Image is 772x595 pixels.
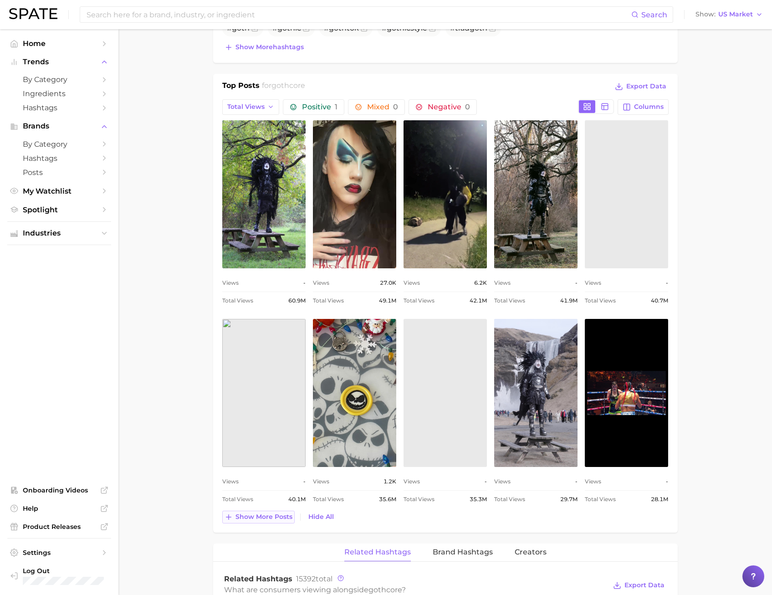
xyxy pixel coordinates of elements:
[7,119,111,133] button: Brands
[7,87,111,101] a: Ingredients
[23,103,96,112] span: Hashtags
[224,574,292,583] span: Related Hashtags
[303,277,306,288] span: -
[9,8,57,19] img: SPATE
[379,494,396,505] span: 35.6m
[494,494,525,505] span: Total Views
[288,494,306,505] span: 40.1m
[296,574,316,583] span: 15392
[23,75,96,84] span: by Category
[7,151,111,165] a: Hashtags
[626,82,666,90] span: Export Data
[560,494,578,505] span: 29.7m
[7,226,111,240] button: Industries
[7,546,111,559] a: Settings
[227,24,250,32] span: #goth
[23,39,96,48] span: Home
[651,494,668,505] span: 28.1m
[624,581,665,589] span: Export Data
[23,486,96,494] span: Onboarding Videos
[227,103,265,111] span: Total Views
[23,89,96,98] span: Ingredients
[23,523,96,531] span: Product Releases
[494,476,511,487] span: Views
[393,103,398,111] span: 0
[585,476,601,487] span: Views
[335,103,337,111] span: 1
[222,99,280,115] button: Total Views
[23,504,96,513] span: Help
[404,494,435,505] span: Total Views
[7,137,111,151] a: by Category
[7,483,111,497] a: Onboarding Videos
[262,80,305,94] h2: for
[494,277,511,288] span: Views
[380,277,396,288] span: 27.0k
[470,494,487,505] span: 35.3m
[465,103,470,111] span: 0
[303,476,306,487] span: -
[23,229,96,237] span: Industries
[86,7,631,22] input: Search here for a brand, industry, or ingredient
[474,277,487,288] span: 6.2k
[666,277,668,288] span: -
[651,295,668,306] span: 40.7m
[404,476,420,487] span: Views
[7,564,111,588] a: Log out. Currently logged in with e-mail jacob.demos@robertet.com.
[324,24,359,32] span: #gothtok
[308,513,334,521] span: Hide All
[585,494,616,505] span: Total Views
[613,80,668,93] button: Export Data
[7,101,111,115] a: Hashtags
[379,295,396,306] span: 49.1m
[23,549,96,557] span: Settings
[575,277,578,288] span: -
[344,548,411,556] span: Related Hashtags
[450,24,487,32] span: #tradgoth
[404,277,420,288] span: Views
[23,122,96,130] span: Brands
[313,476,329,487] span: Views
[222,80,260,94] h1: Top Posts
[313,494,344,505] span: Total Views
[222,511,295,523] button: Show more posts
[382,24,427,32] span: #gothicstyle
[515,548,547,556] span: Creators
[718,12,753,17] span: US Market
[585,277,601,288] span: Views
[560,295,578,306] span: 41.9m
[575,476,578,487] span: -
[313,277,329,288] span: Views
[494,295,525,306] span: Total Views
[641,10,667,19] span: Search
[695,12,716,17] span: Show
[302,103,337,111] span: Positive
[7,520,111,533] a: Product Releases
[222,277,239,288] span: Views
[634,103,664,111] span: Columns
[23,567,112,575] span: Log Out
[23,205,96,214] span: Spotlight
[693,9,765,21] button: ShowUS Market
[433,548,493,556] span: Brand Hashtags
[235,513,292,521] span: Show more posts
[271,81,305,90] span: gothcore
[288,295,306,306] span: 60.9m
[618,99,668,115] button: Columns
[368,585,402,594] span: gothcore
[296,574,332,583] span: total
[235,43,304,51] span: Show more hashtags
[485,476,487,487] span: -
[23,168,96,177] span: Posts
[7,72,111,87] a: by Category
[23,154,96,163] span: Hashtags
[367,103,398,111] span: Mixed
[306,511,336,523] button: Hide All
[23,58,96,66] span: Trends
[404,295,435,306] span: Total Views
[585,295,616,306] span: Total Views
[7,203,111,217] a: Spotlight
[666,476,668,487] span: -
[313,295,344,306] span: Total Views
[23,140,96,149] span: by Category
